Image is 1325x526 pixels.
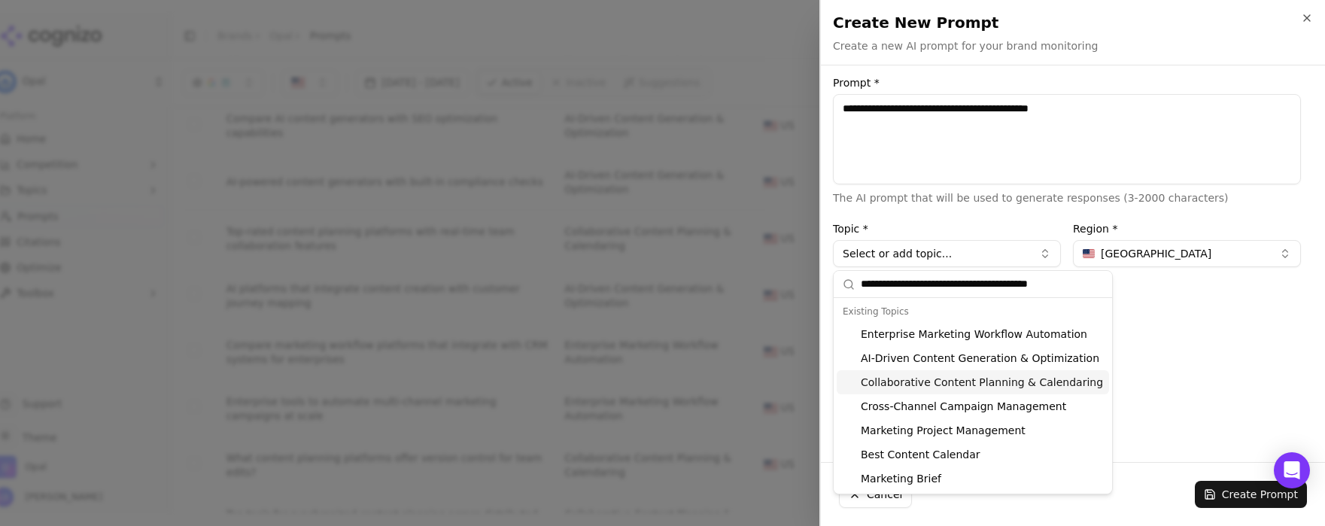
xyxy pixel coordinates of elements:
button: Select or add topic... [833,240,1061,267]
label: Prompt * [833,78,1301,88]
h2: Create New Prompt [833,12,1313,33]
button: Create Prompt [1195,481,1307,508]
div: Marketing Brief [837,467,1109,491]
span: [GEOGRAPHIC_DATA] [1101,246,1211,261]
img: United States [1083,249,1095,258]
div: Enterprise Marketing Workflow Automation [837,322,1109,346]
label: Topic * [833,223,1061,234]
div: Existing Topics [837,301,1109,322]
div: Suggestions [834,298,1112,494]
div: Collaborative Content Planning & Calendaring [837,370,1109,394]
label: Region * [1073,223,1301,234]
div: Best Content Calendar [837,442,1109,467]
div: Marketing Project Management [837,418,1109,442]
button: Cancel [839,481,912,508]
p: Create a new AI prompt for your brand monitoring [833,38,1098,53]
div: Cross-Channel Campaign Management [837,394,1109,418]
p: The AI prompt that will be used to generate responses (3-2000 characters) [833,190,1301,205]
div: AI-Driven Content Generation & Optimization [837,346,1109,370]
